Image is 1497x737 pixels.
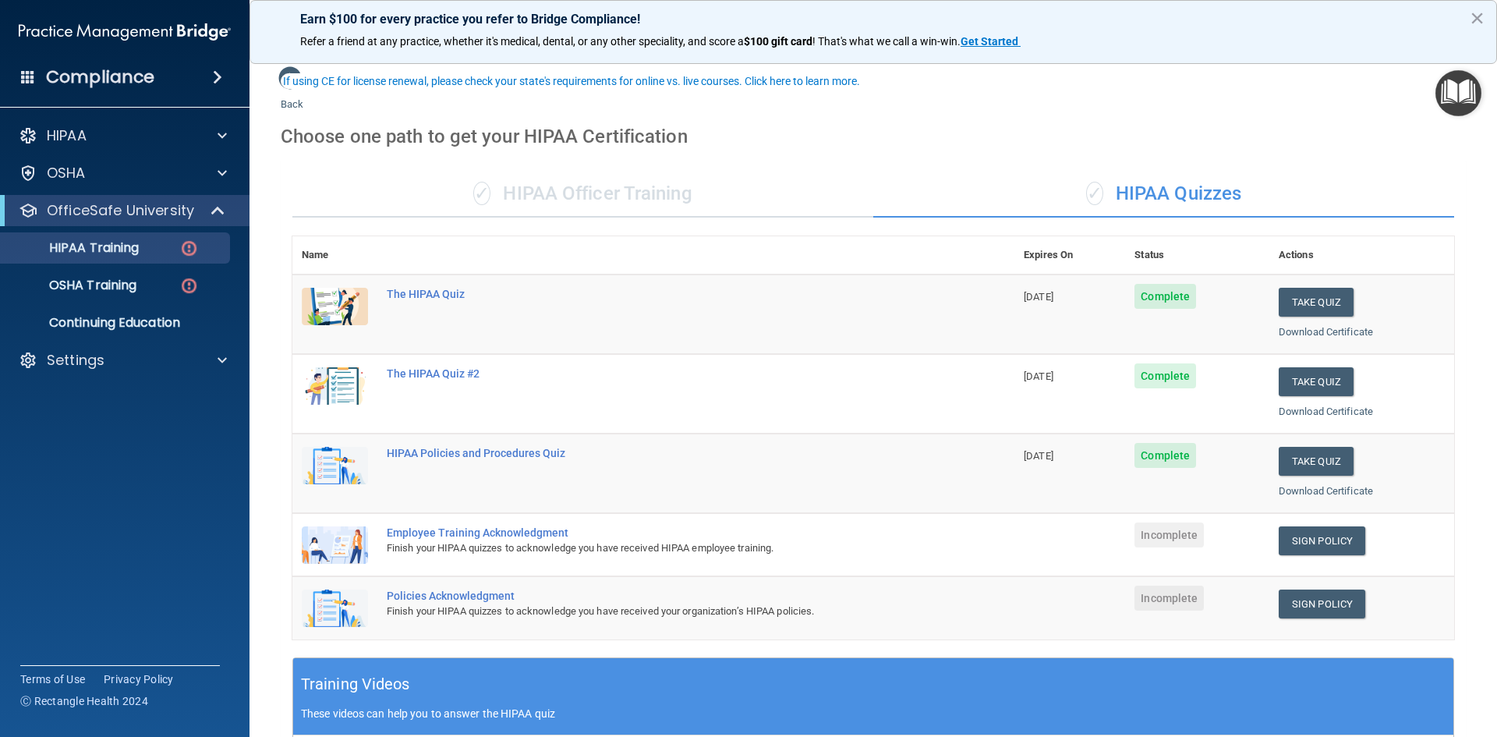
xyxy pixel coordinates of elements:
div: Policies Acknowledgment [387,590,936,602]
div: HIPAA Quizzes [873,171,1454,218]
p: HIPAA Training [10,240,139,256]
span: ! That's what we call a win-win. [812,35,961,48]
p: Settings [47,351,104,370]
span: ✓ [1086,182,1103,205]
p: HIPAA [47,126,87,145]
span: [DATE] [1024,450,1053,462]
h5: Training Videos [301,671,410,698]
img: danger-circle.6113f641.png [179,239,199,258]
span: Refer a friend at any practice, whether it's medical, dental, or any other speciality, and score a [300,35,744,48]
span: Complete [1134,443,1196,468]
p: OfficeSafe University [47,201,194,220]
a: Sign Policy [1279,526,1365,555]
p: OSHA [47,164,86,182]
a: OSHA [19,164,227,182]
button: Take Quiz [1279,367,1354,396]
span: Ⓒ Rectangle Health 2024 [20,693,148,709]
a: Download Certificate [1279,406,1373,417]
th: Status [1125,236,1269,275]
a: Get Started [961,35,1021,48]
p: Continuing Education [10,315,223,331]
a: Download Certificate [1279,485,1373,497]
a: Download Certificate [1279,326,1373,338]
span: Incomplete [1134,586,1204,611]
p: OSHA Training [10,278,136,293]
a: OfficeSafe University [19,201,226,220]
div: The HIPAA Quiz #2 [387,367,936,380]
strong: Get Started [961,35,1018,48]
span: [DATE] [1024,291,1053,303]
img: PMB logo [19,16,231,48]
a: Settings [19,351,227,370]
a: Sign Policy [1279,590,1365,618]
button: Open Resource Center [1435,70,1481,116]
span: Incomplete [1134,523,1204,547]
div: Choose one path to get your HIPAA Certification [281,114,1466,159]
span: Complete [1134,284,1196,309]
img: danger-circle.6113f641.png [179,276,199,296]
a: HIPAA [19,126,227,145]
a: Back [281,80,303,110]
th: Expires On [1014,236,1125,275]
strong: $100 gift card [744,35,812,48]
div: Finish your HIPAA quizzes to acknowledge you have received HIPAA employee training. [387,539,936,558]
button: Close [1470,5,1485,30]
p: Earn $100 for every practice you refer to Bridge Compliance! [300,12,1446,27]
a: Terms of Use [20,671,85,687]
span: Complete [1134,363,1196,388]
a: Privacy Policy [104,671,174,687]
th: Name [292,236,377,275]
div: Employee Training Acknowledgment [387,526,936,539]
div: Finish your HIPAA quizzes to acknowledge you have received your organization’s HIPAA policies. [387,602,936,621]
span: ✓ [473,182,490,205]
span: [DATE] [1024,370,1053,382]
div: HIPAA Policies and Procedures Quiz [387,447,936,459]
button: If using CE for license renewal, please check your state's requirements for online vs. live cours... [281,73,862,89]
div: The HIPAA Quiz [387,288,936,300]
div: If using CE for license renewal, please check your state's requirements for online vs. live cours... [283,76,860,87]
button: Take Quiz [1279,447,1354,476]
th: Actions [1269,236,1454,275]
p: These videos can help you to answer the HIPAA quiz [301,707,1446,720]
h4: Compliance [46,66,154,88]
button: Take Quiz [1279,288,1354,317]
div: HIPAA Officer Training [292,171,873,218]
